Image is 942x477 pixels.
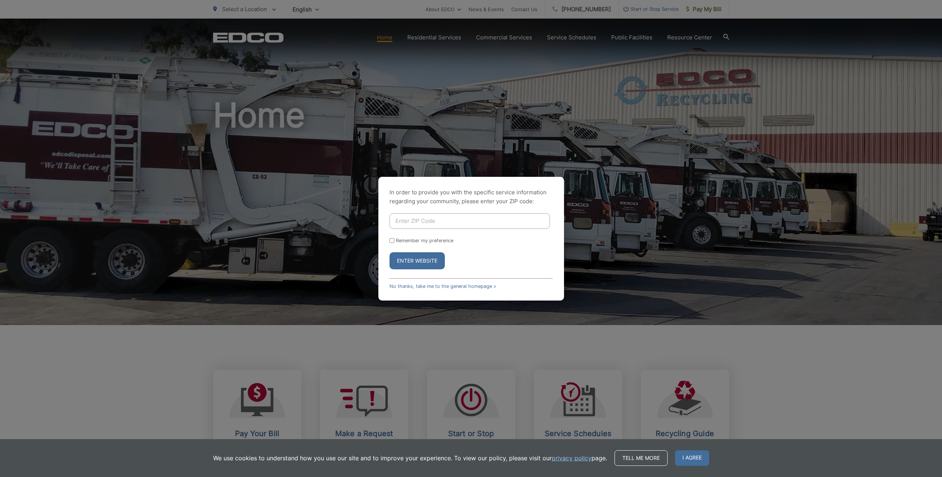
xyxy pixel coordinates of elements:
a: privacy policy [552,454,591,463]
input: Enter ZIP Code [389,213,550,229]
a: Tell me more [615,450,668,466]
p: We use cookies to understand how you use our site and to improve your experience. To view our pol... [213,454,607,463]
p: In order to provide you with the specific service information regarding your community, please en... [389,188,553,206]
span: I agree [675,450,709,466]
button: Enter Website [389,252,445,269]
label: Remember my preference [396,238,453,243]
a: No thanks, take me to the general homepage > [389,283,496,289]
